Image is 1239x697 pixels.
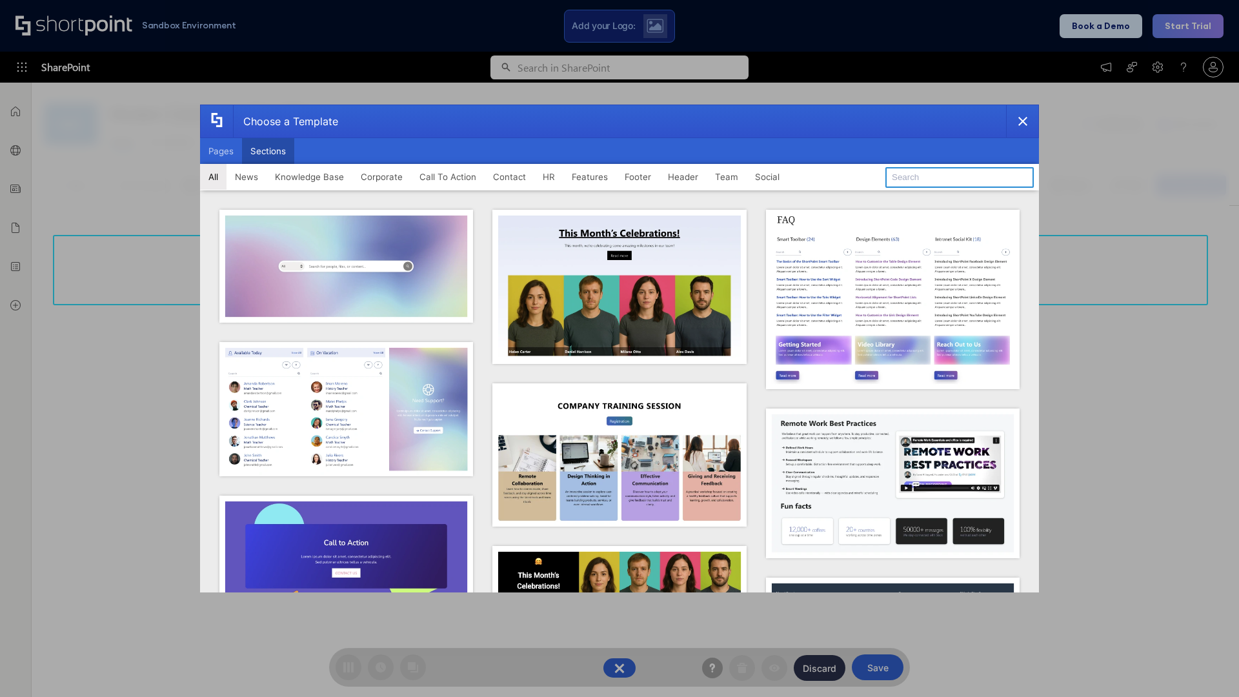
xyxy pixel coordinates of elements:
[242,138,294,164] button: Sections
[200,105,1039,592] div: template selector
[707,164,747,190] button: Team
[233,105,338,137] div: Choose a Template
[885,167,1034,188] input: Search
[563,164,616,190] button: Features
[616,164,660,190] button: Footer
[747,164,788,190] button: Social
[1174,635,1239,697] iframe: Chat Widget
[267,164,352,190] button: Knowledge Base
[660,164,707,190] button: Header
[227,164,267,190] button: News
[534,164,563,190] button: HR
[352,164,411,190] button: Corporate
[411,164,485,190] button: Call To Action
[200,164,227,190] button: All
[200,138,242,164] button: Pages
[485,164,534,190] button: Contact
